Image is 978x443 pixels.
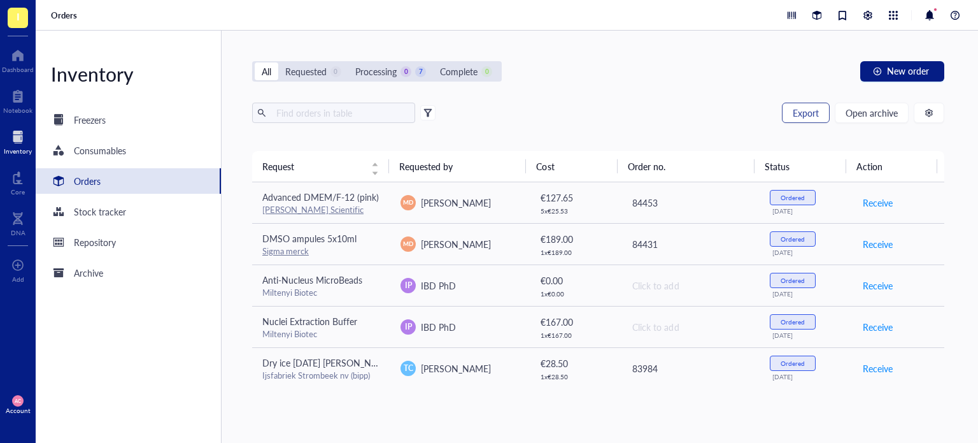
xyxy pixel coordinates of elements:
div: 0 [400,66,411,77]
div: [DATE] [772,331,842,339]
button: Receive [862,192,893,213]
a: Orders [51,10,80,21]
div: All [262,64,271,78]
div: Account [6,407,31,414]
button: Open archive [835,103,909,123]
a: Dashboard [2,45,34,73]
th: Request [252,151,389,182]
div: 1 x € 28.50 [541,373,611,381]
div: 84453 [632,196,749,210]
div: Ijsfabriek Strombeek nv (bipp) [262,370,380,381]
span: Receive [863,196,893,210]
a: Consumables [36,138,221,163]
span: Open archive [846,108,898,118]
div: € 28.50 [541,356,611,370]
div: Ordered [781,235,805,243]
span: IBD PhD [421,321,456,333]
div: Notebook [3,106,32,114]
a: DNA [11,208,25,236]
div: 1 x € 0.00 [541,290,611,298]
a: [PERSON_NAME] Scientific [262,203,364,215]
div: Archive [74,266,103,280]
div: Core [11,188,25,196]
span: [PERSON_NAME] [421,196,491,209]
div: 0 [481,66,492,77]
th: Order no. [618,151,755,182]
a: Stock tracker [36,199,221,224]
a: Archive [36,260,221,286]
span: Anti-Nucleus MicroBeads [262,273,362,286]
div: Freezers [74,113,106,127]
div: DNA [11,229,25,236]
div: Repository [74,235,116,249]
a: Repository [36,229,221,255]
th: Status [755,151,846,182]
div: Complete [440,64,478,78]
span: Request [262,159,364,173]
div: 5 x € 25.53 [541,207,611,215]
div: Inventory [36,61,221,87]
div: Orders [74,174,101,188]
span: AC [15,398,22,403]
div: 84431 [632,237,749,251]
span: IP [405,280,412,291]
div: € 127.65 [541,191,611,205]
div: Stock tracker [74,205,126,219]
div: 7 [415,66,426,77]
div: segmented control [252,61,502,82]
th: Requested by [389,151,526,182]
div: 0 [330,66,341,77]
button: Receive [862,358,893,379]
span: Dry ice [DATE] [PERSON_NAME] [262,356,393,369]
span: Export [793,108,819,118]
td: 84431 [621,223,759,265]
span: Receive [863,320,893,334]
button: Receive [862,317,893,337]
div: Click to add [632,279,749,293]
span: [PERSON_NAME] [421,238,491,251]
div: 1 x € 167.00 [541,331,611,339]
a: Orders [36,168,221,194]
div: Requested [285,64,327,78]
span: New order [887,66,929,76]
div: [DATE] [772,373,842,381]
button: Export [782,103,830,123]
div: [DATE] [772,207,842,215]
span: [PERSON_NAME] [421,362,491,375]
div: [DATE] [772,290,842,298]
a: Sigma merck [262,245,309,257]
span: Nuclei Extraction Buffer [262,315,357,328]
td: Click to add [621,306,759,347]
span: TC [404,363,413,374]
div: Inventory [4,147,32,155]
input: Find orders in table [271,103,410,122]
div: Dashboard [2,66,34,73]
th: Cost [526,151,618,182]
td: 84453 [621,182,759,224]
div: Click to add [632,320,749,334]
a: Freezers [36,107,221,133]
span: IBD PhD [421,279,456,292]
span: IP [405,321,412,333]
div: Processing [355,64,397,78]
div: Add [12,275,24,283]
a: Notebook [3,86,32,114]
a: Core [11,168,25,196]
div: € 167.00 [541,315,611,329]
div: € 189.00 [541,232,611,246]
td: Click to add [621,265,759,306]
a: Inventory [4,127,32,155]
div: [DATE] [772,249,842,256]
div: Consumables [74,143,126,157]
div: € 0.00 [541,273,611,287]
span: DMSO ampules 5x10ml [262,232,357,245]
th: Action [846,151,938,182]
div: Ordered [781,318,805,326]
div: 1 x € 189.00 [541,249,611,256]
span: MD [403,239,413,248]
div: Miltenyi Biotec [262,328,380,340]
div: 83984 [632,361,749,375]
span: Receive [863,237,893,251]
button: Receive [862,275,893,296]
button: New order [860,61,944,82]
